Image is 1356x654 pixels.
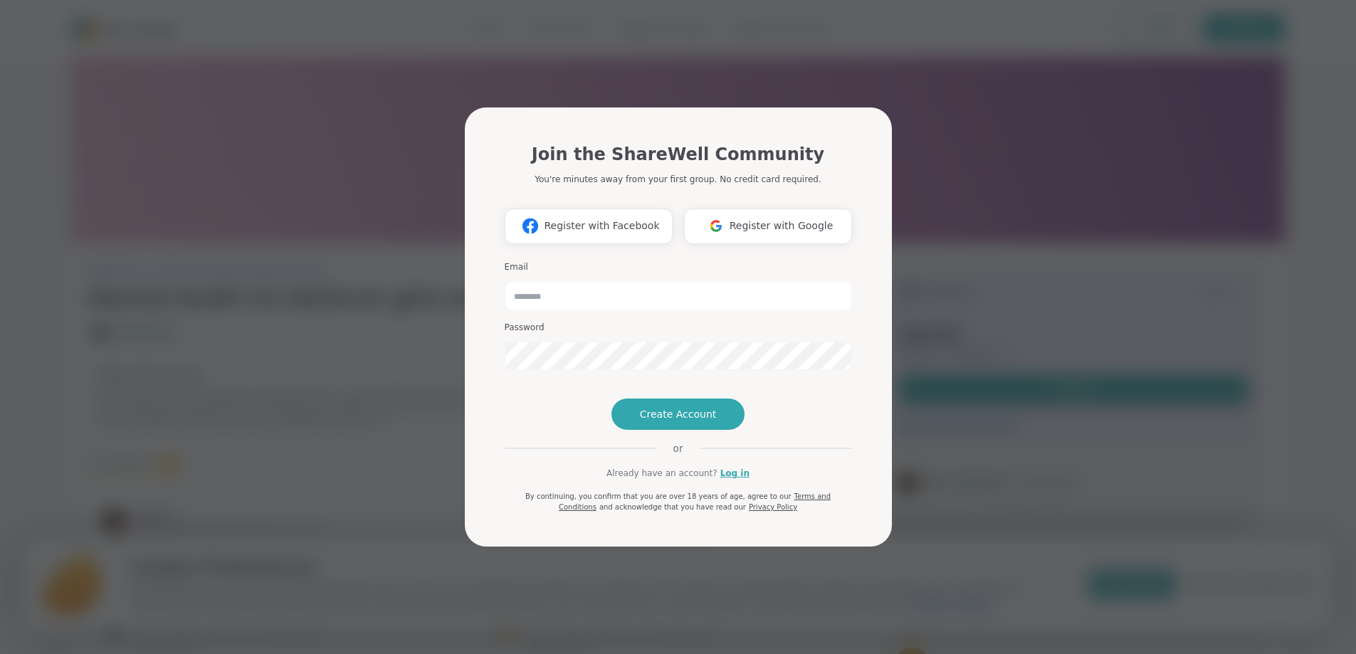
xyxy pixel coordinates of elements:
button: Register with Facebook [505,209,673,244]
img: ShareWell Logomark [703,213,730,239]
span: Register with Google [730,218,834,233]
p: You're minutes away from your first group. No credit card required. [535,173,821,186]
a: Log in [720,467,750,480]
span: Register with Facebook [544,218,659,233]
h1: Join the ShareWell Community [532,142,824,167]
span: By continuing, you confirm that you are over 18 years of age, agree to our [525,492,792,500]
span: and acknowledge that you have read our [599,503,746,511]
span: or [656,441,700,455]
span: Create Account [640,407,717,421]
h3: Password [505,322,852,334]
button: Create Account [611,399,745,430]
img: ShareWell Logomark [517,213,544,239]
button: Register with Google [684,209,852,244]
a: Privacy Policy [749,503,797,511]
span: Already have an account? [606,467,718,480]
h3: Email [505,261,852,273]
